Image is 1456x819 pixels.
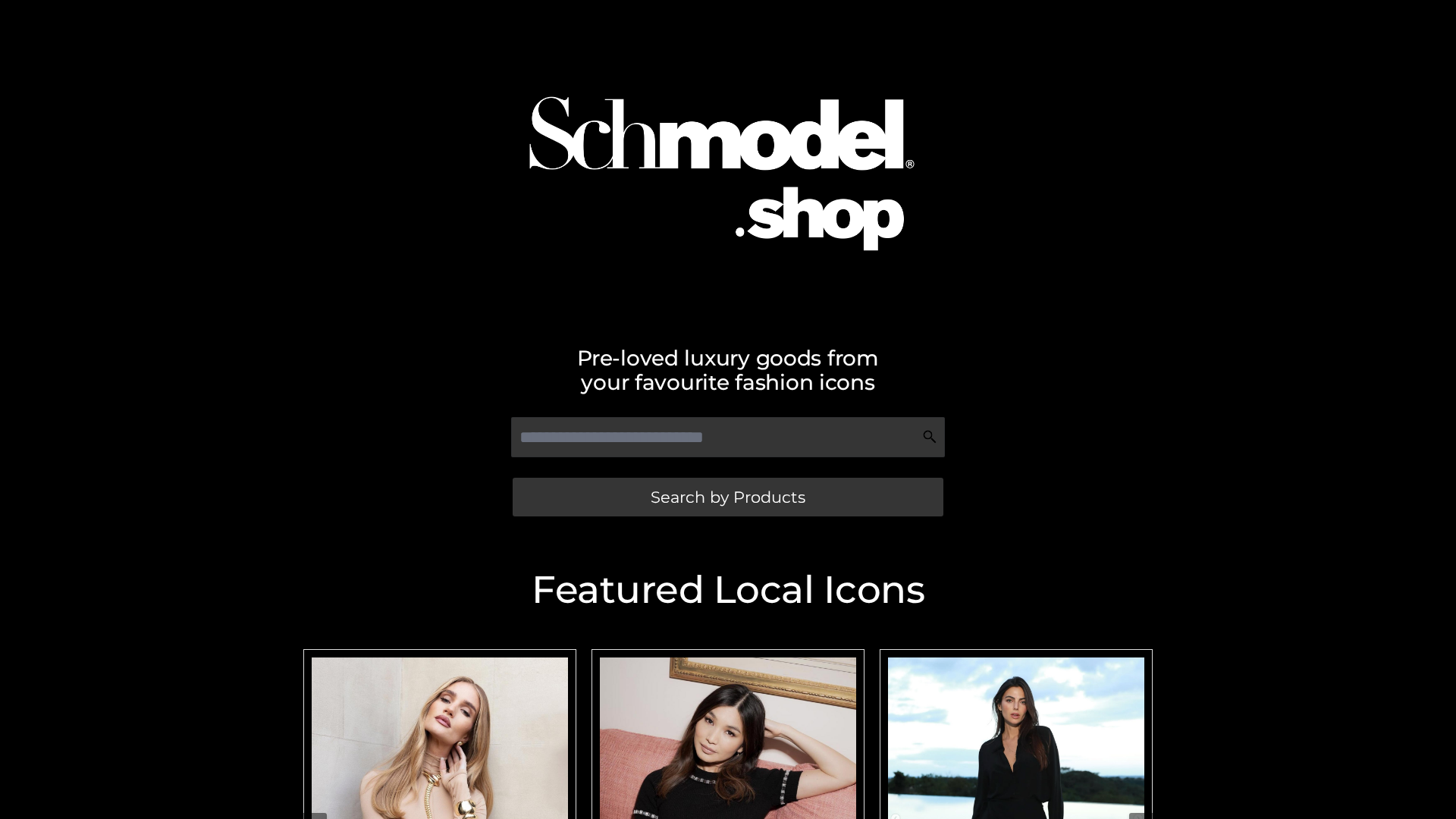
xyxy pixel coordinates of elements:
a: Search by Products [513,478,943,516]
h2: Pre-loved luxury goods from your favourite fashion icons [296,346,1160,394]
h2: Featured Local Icons​ [296,571,1160,609]
span: Search by Products [651,489,805,505]
img: Search Icon [922,429,937,444]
